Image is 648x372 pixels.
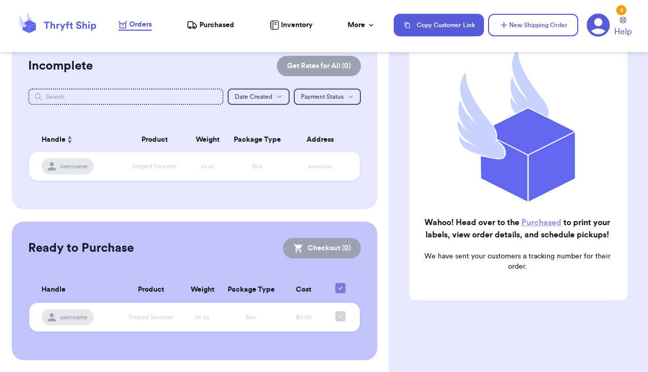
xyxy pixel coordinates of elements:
[348,20,375,30] div: More
[118,19,152,31] a: Orders
[287,127,360,152] th: Address
[187,20,234,30] a: Purchased
[129,19,152,30] span: Orders
[281,20,313,30] span: Inventory
[42,135,66,145] span: Handle
[488,14,578,36] button: New Shipping Order
[28,240,134,256] h2: Ready to Purchase
[42,285,66,295] span: Handle
[28,58,93,74] h2: Incomplete
[200,163,215,169] span: xx oz
[228,89,290,105] button: Date Created
[199,20,234,30] span: Purchased
[308,163,333,169] span: xxxxxxxx
[132,163,177,169] span: Striped Sweater
[270,20,313,30] a: Inventory
[394,14,484,36] button: Copy Customer Link
[195,314,210,320] span: xx oz
[235,94,272,100] span: Date Created
[296,314,312,320] span: $0.00
[252,163,262,169] span: Box
[616,5,626,15] div: 3
[279,277,328,303] th: Cost
[60,313,88,321] span: username
[301,94,343,100] span: Payment Status
[277,56,361,76] button: Get Rates for All (0)
[119,277,183,303] th: Product
[129,314,173,320] span: Striped Sweater
[614,17,632,38] a: Help
[417,251,617,272] p: We have sent your customers a tracking number for their order.
[183,277,221,303] th: Weight
[521,218,561,227] a: Purchased
[221,277,279,303] th: Package Type
[66,134,74,146] button: Sort ascending
[246,314,256,320] span: Box
[228,127,287,152] th: Package Type
[294,89,361,105] button: Payment Status
[28,89,224,105] input: Search
[417,216,617,241] h2: Wahoo! Head over to the to print your labels, view order details, and schedule pickups!
[586,13,610,37] a: 3
[188,127,227,152] th: Weight
[283,238,361,258] button: Checkout (0)
[614,26,632,38] span: Help
[60,162,88,170] span: username
[121,127,188,152] th: Product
